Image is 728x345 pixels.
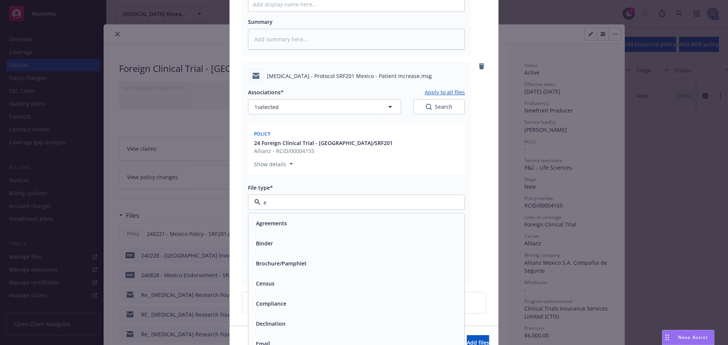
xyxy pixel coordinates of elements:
button: Census [256,279,275,287]
div: Upload new files [242,292,486,314]
button: Declination [256,320,286,328]
button: Binder [256,239,273,247]
button: Nova Assist [662,330,714,345]
span: Nova Assist [678,334,708,340]
button: Brochure/Pamphlet [256,259,307,267]
div: Drag to move [662,330,672,345]
button: Agreements [256,219,287,227]
button: Compliance [256,300,286,308]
